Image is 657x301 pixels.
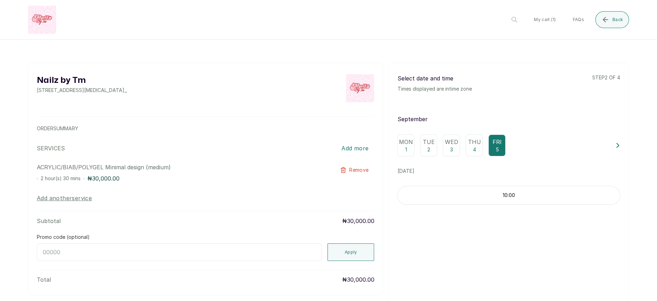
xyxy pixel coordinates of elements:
[397,85,472,92] p: Times displayed are in time zone
[427,146,430,153] p: 2
[37,87,127,94] p: [STREET_ADDRESS][MEDICAL_DATA] , ,
[473,146,476,153] p: 4
[87,174,120,183] p: ₦30,000.00
[334,163,374,177] button: Remove
[349,166,368,174] span: Remove
[397,115,620,123] p: September
[445,138,458,146] p: Wed
[342,275,374,284] p: ₦30,000.00
[37,194,92,202] button: Add anotherservice
[612,17,623,22] span: Back
[405,146,407,153] p: 1
[468,138,481,146] p: Thu
[592,74,620,81] p: step 2 of 4
[41,175,81,181] span: 2 hour(s) 30 mins
[37,125,374,132] p: ORDER SUMMARY
[495,146,499,153] p: 5
[397,74,472,83] p: Select date and time
[528,11,561,28] button: My cart (1)
[567,11,590,28] button: FAQs
[336,140,374,156] button: Add more
[450,146,453,153] p: 3
[342,217,374,225] p: ₦30,000.00
[37,74,127,87] h2: Nailz by Tm
[399,138,413,146] p: Mon
[327,243,374,261] button: Apply
[37,243,322,261] input: 00000
[346,74,374,102] img: business logo
[37,234,90,241] label: Promo code (optional)
[37,217,61,225] p: Subtotal
[37,174,307,183] div: · ·
[28,6,56,34] img: business logo
[493,138,502,146] p: Fri
[398,192,620,199] p: 10:00
[37,275,51,284] p: Total
[423,138,435,146] p: Tue
[37,163,307,171] p: ACRYLIC/BIAB/POLYGEL Minimal design (medium)
[595,11,629,28] button: Back
[37,144,65,152] p: SERVICES
[397,168,620,175] p: [DATE]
